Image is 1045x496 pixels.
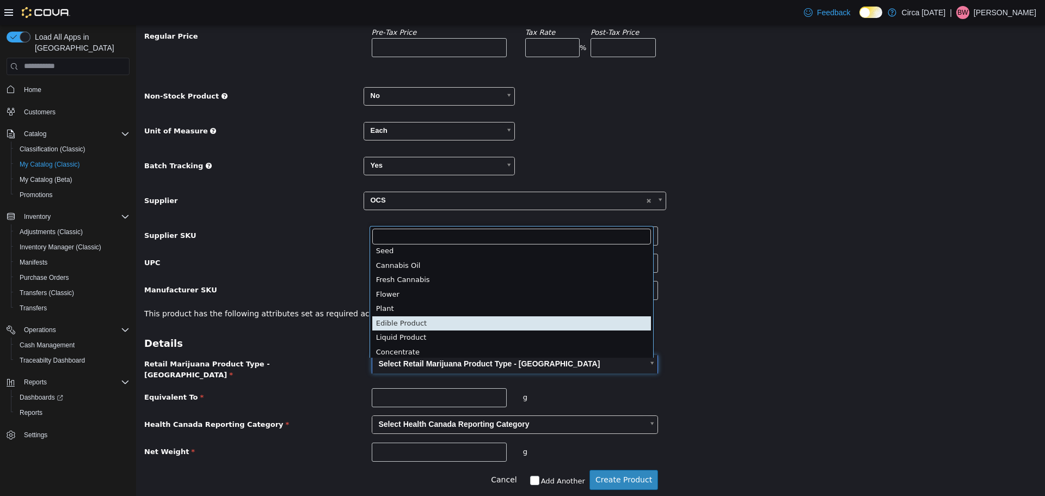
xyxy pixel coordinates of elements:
a: My Catalog (Classic) [15,158,84,171]
span: Classification (Classic) [20,145,85,154]
input: Dark Mode [859,7,882,18]
span: Purchase Orders [20,273,69,282]
div: Seed [236,219,515,234]
span: BW [957,6,968,19]
button: Operations [2,322,134,338]
span: Classification (Classic) [15,143,130,156]
button: Transfers [11,301,134,316]
button: Reports [20,376,51,389]
span: Purchase Orders [15,271,130,284]
span: Operations [20,323,130,336]
span: My Catalog (Beta) [20,175,72,184]
a: Settings [20,428,52,442]
span: My Catalog (Classic) [15,158,130,171]
span: Catalog [20,127,130,140]
span: Settings [20,428,130,442]
span: Inventory [20,210,130,223]
span: Home [24,85,41,94]
div: Plant [236,277,515,291]
a: Manifests [15,256,52,269]
div: Liquid Product [236,305,515,320]
div: Brynn Watson [956,6,969,19]
span: Promotions [20,191,53,199]
div: Fresh Cannabis [236,248,515,262]
span: Cash Management [20,341,75,350]
span: Load All Apps in [GEOGRAPHIC_DATA] [30,32,130,53]
button: Manifests [11,255,134,270]
span: Transfers (Classic) [15,286,130,299]
a: Purchase Orders [15,271,73,284]
button: Settings [2,427,134,443]
button: Promotions [11,187,134,203]
button: Reports [2,375,134,390]
button: Operations [20,323,60,336]
button: Reports [11,405,134,420]
button: Inventory [20,210,55,223]
span: Traceabilty Dashboard [20,356,85,365]
a: Cash Management [15,339,79,352]
button: Purchase Orders [11,270,134,285]
button: Cash Management [11,338,134,353]
span: Reports [20,408,42,417]
p: Circa [DATE] [902,6,946,19]
span: Inventory Manager (Classic) [20,243,101,252]
span: Manifests [20,258,47,267]
div: Concentrate [236,320,515,335]
a: Feedback [800,2,855,23]
button: Inventory [2,209,134,224]
button: Customers [2,104,134,120]
a: Reports [15,406,47,419]
nav: Complex example [7,77,130,471]
a: My Catalog (Beta) [15,173,77,186]
span: Dashboards [15,391,130,404]
span: My Catalog (Beta) [15,173,130,186]
a: Dashboards [11,390,134,405]
span: Manifests [15,256,130,269]
a: Inventory Manager (Classic) [15,241,106,254]
span: Transfers (Classic) [20,289,74,297]
button: Traceabilty Dashboard [11,353,134,368]
span: Reports [20,376,130,389]
span: Cash Management [15,339,130,352]
a: Promotions [15,188,57,201]
button: My Catalog (Beta) [11,172,134,187]
span: Inventory Manager (Classic) [15,241,130,254]
span: Traceabilty Dashboard [15,354,130,367]
button: My Catalog (Classic) [11,157,134,172]
button: Home [2,82,134,97]
button: Catalog [20,127,51,140]
span: Customers [20,105,130,119]
a: Transfers [15,302,51,315]
span: Transfers [15,302,130,315]
span: Catalog [24,130,46,138]
span: Adjustments (Classic) [15,225,130,238]
p: [PERSON_NAME] [974,6,1036,19]
button: Catalog [2,126,134,142]
button: Adjustments (Classic) [11,224,134,240]
span: Inventory [24,212,51,221]
span: Dashboards [20,393,63,402]
span: Reports [15,406,130,419]
a: Adjustments (Classic) [15,225,87,238]
span: Feedback [817,7,850,18]
div: Edible Product [236,291,515,306]
img: Cova [22,7,70,18]
span: Transfers [20,304,47,313]
div: Cannabis Oil [236,234,515,248]
a: Home [20,83,46,96]
a: Dashboards [15,391,67,404]
span: Reports [24,378,47,387]
span: Promotions [15,188,130,201]
span: Customers [24,108,56,117]
div: Flower [236,262,515,277]
a: Customers [20,106,60,119]
span: My Catalog (Classic) [20,160,80,169]
button: Inventory Manager (Classic) [11,240,134,255]
p: | [950,6,952,19]
a: Traceabilty Dashboard [15,354,89,367]
span: Settings [24,431,47,439]
button: Transfers (Classic) [11,285,134,301]
a: Classification (Classic) [15,143,90,156]
button: Classification (Classic) [11,142,134,157]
